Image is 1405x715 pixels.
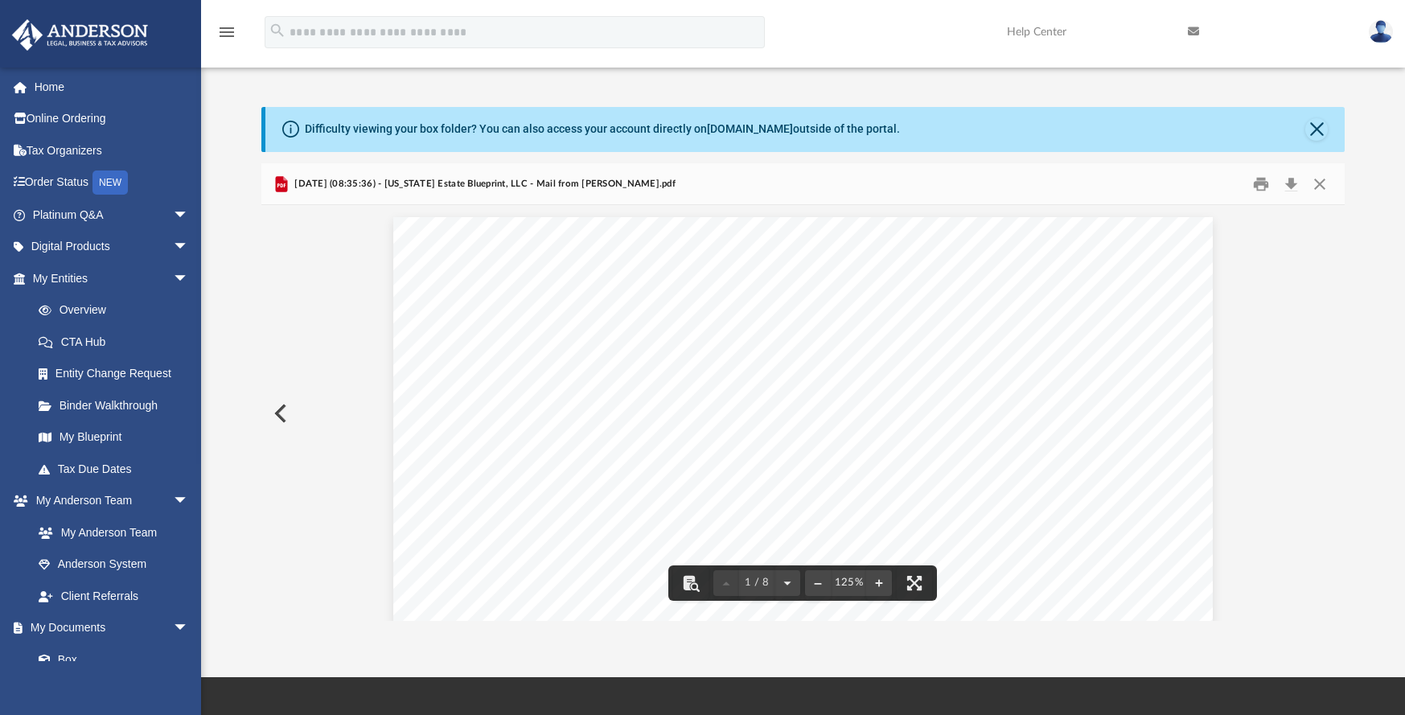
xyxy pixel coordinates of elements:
[11,71,213,103] a: Home
[173,612,205,645] span: arrow_drop_down
[23,516,197,549] a: My Anderson Team
[23,549,205,581] a: Anderson System
[1276,171,1305,196] button: Download
[23,294,213,327] a: Overview
[673,565,709,601] button: Toggle findbar
[217,31,236,42] a: menu
[23,389,213,421] a: Binder Walkthrough
[291,177,676,191] span: [DATE] (08:35:36) - [US_STATE] Estate Blueprint, LLC - Mail from [PERSON_NAME].pdf
[739,577,774,588] span: 1 / 8
[7,19,153,51] img: Anderson Advisors Platinum Portal
[11,199,213,231] a: Platinum Q&Aarrow_drop_down
[261,205,1345,620] div: Document Viewer
[1369,20,1393,43] img: User Pic
[897,565,932,601] button: Enter fullscreen
[707,122,793,135] a: [DOMAIN_NAME]
[23,326,213,358] a: CTA Hub
[1305,118,1328,141] button: Close
[805,565,831,601] button: Zoom out
[261,391,297,436] button: Previous File
[261,163,1345,621] div: Preview
[11,485,205,517] a: My Anderson Teamarrow_drop_down
[11,166,213,199] a: Order StatusNEW
[23,580,205,612] a: Client Referrals
[173,231,205,264] span: arrow_drop_down
[23,358,213,390] a: Entity Change Request
[866,565,892,601] button: Zoom in
[11,134,213,166] a: Tax Organizers
[11,231,213,263] a: Digital Productsarrow_drop_down
[831,577,866,588] div: Current zoom level
[173,199,205,232] span: arrow_drop_down
[23,643,197,676] a: Box
[11,612,205,644] a: My Documentsarrow_drop_down
[11,103,213,135] a: Online Ordering
[1305,171,1334,196] button: Close
[269,22,286,39] i: search
[739,565,774,601] button: 1 / 8
[173,262,205,295] span: arrow_drop_down
[23,453,213,485] a: Tax Due Dates
[261,205,1345,620] div: File preview
[92,171,128,195] div: NEW
[774,565,800,601] button: Next page
[173,485,205,518] span: arrow_drop_down
[1245,171,1277,196] button: Print
[305,121,900,138] div: Difficulty viewing your box folder? You can also access your account directly on outside of the p...
[11,262,213,294] a: My Entitiesarrow_drop_down
[23,421,205,454] a: My Blueprint
[217,23,236,42] i: menu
